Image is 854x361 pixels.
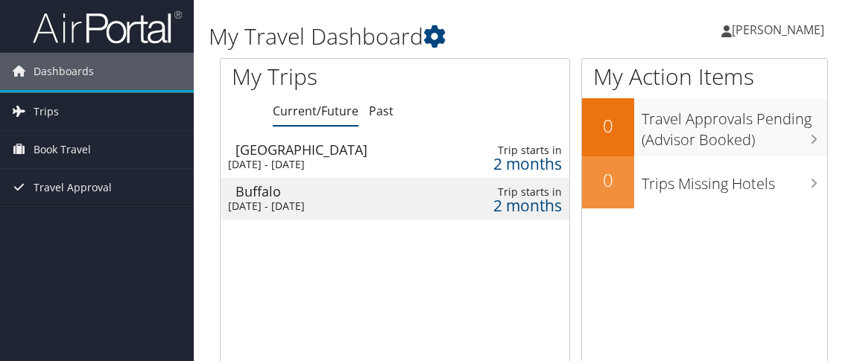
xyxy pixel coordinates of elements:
a: 0Trips Missing Hotels [582,156,827,208]
span: Travel Approval [34,169,112,206]
h2: 0 [582,167,634,193]
h3: Travel Approvals Pending (Advisor Booked) [642,101,827,150]
a: Past [369,103,393,119]
h1: My Trips [232,61,413,92]
div: 2 months [476,157,562,170]
div: [GEOGRAPHIC_DATA] [235,143,433,156]
a: [PERSON_NAME] [721,7,839,52]
div: 2 months [476,199,562,212]
span: Book Travel [34,131,91,168]
h1: My Travel Dashboard [209,21,629,52]
div: Buffalo [235,185,433,198]
span: [PERSON_NAME] [732,22,824,38]
span: Dashboards [34,53,94,90]
div: Trip starts in [476,144,562,157]
div: [DATE] - [DATE] [228,158,426,171]
img: airportal-logo.png [33,10,182,45]
div: Trip starts in [476,185,562,199]
a: Current/Future [273,103,358,119]
h1: My Action Items [582,61,827,92]
div: [DATE] - [DATE] [228,199,426,213]
h2: 0 [582,113,634,138]
span: Trips [34,93,59,130]
h3: Trips Missing Hotels [642,166,827,194]
a: 0Travel Approvals Pending (Advisor Booked) [582,98,827,156]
